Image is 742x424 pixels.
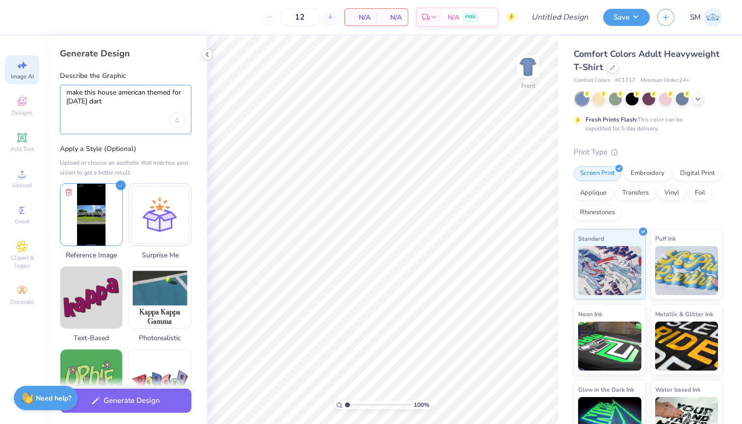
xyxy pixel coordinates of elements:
div: Front [521,81,535,90]
div: Vinyl [658,186,686,200]
div: Embroidery [624,166,671,181]
img: Front [518,57,538,76]
div: Applique [574,186,613,200]
textarea: make this house american themed for [DATE] dart [66,88,185,113]
input: – – [281,8,319,26]
span: 100 % [414,400,429,409]
img: Metallic & Glitter Ink [655,322,718,371]
div: Upload or choose an aesthetic that matches your vision to get a better result [60,158,191,177]
span: Puff Ink [655,233,676,244]
span: Decorate [10,298,34,306]
span: Text-Based [60,333,123,343]
span: Photorealistic [129,333,191,343]
span: Neon Ink [578,309,602,319]
span: # C1717 [615,76,636,85]
div: Generate Design [60,48,191,59]
span: N/A [448,12,459,23]
span: Image AI [11,73,34,80]
strong: Fresh Prints Flash: [585,116,637,124]
div: Screen Print [574,166,621,181]
img: Sofia Maitz [703,8,722,27]
img: 80s & 90s [129,349,191,411]
span: Clipart & logos [5,254,39,270]
span: Standard [578,233,604,244]
img: Puff Ink [655,246,718,295]
img: Neon Ink [578,322,641,371]
label: Describe the Graphic [60,71,191,81]
span: N/A [351,12,371,23]
span: SM [690,12,701,23]
img: Photorealistic [129,267,191,328]
span: Reference Image [60,250,123,260]
span: Upload [12,181,32,189]
span: Surprise Me [129,250,191,260]
span: Water based Ink [655,384,700,395]
button: Save [603,9,650,26]
span: Glow in the Dark Ink [578,384,634,395]
span: Designs [11,109,33,117]
div: This color can be expedited for 5 day delivery. [585,115,706,133]
span: Comfort Colors Adult Heavyweight T-Shirt [574,48,719,73]
span: Add Text [10,145,34,153]
img: Standard [578,246,641,295]
span: FREE [465,14,476,21]
img: Upload reference [60,184,122,246]
img: 60s & 70s [60,349,122,411]
div: Digital Print [674,166,721,181]
div: Rhinestones [574,205,621,220]
span: Greek [15,218,30,225]
span: Comfort Colors [574,76,610,85]
button: Generate Design [60,389,191,413]
div: Transfers [616,186,655,200]
label: Apply a Style (Optional) [60,144,191,154]
span: N/A [382,12,402,23]
div: Upload image [169,112,185,128]
input: Untitled Design [524,7,596,27]
img: Text-Based [60,267,122,328]
strong: Need help? [36,394,71,403]
div: Print Type [574,147,722,158]
span: Minimum Order: 24 + [640,76,689,85]
span: Metallic & Glitter Ink [655,309,713,319]
a: SM [690,8,722,27]
div: Foil [689,186,712,200]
